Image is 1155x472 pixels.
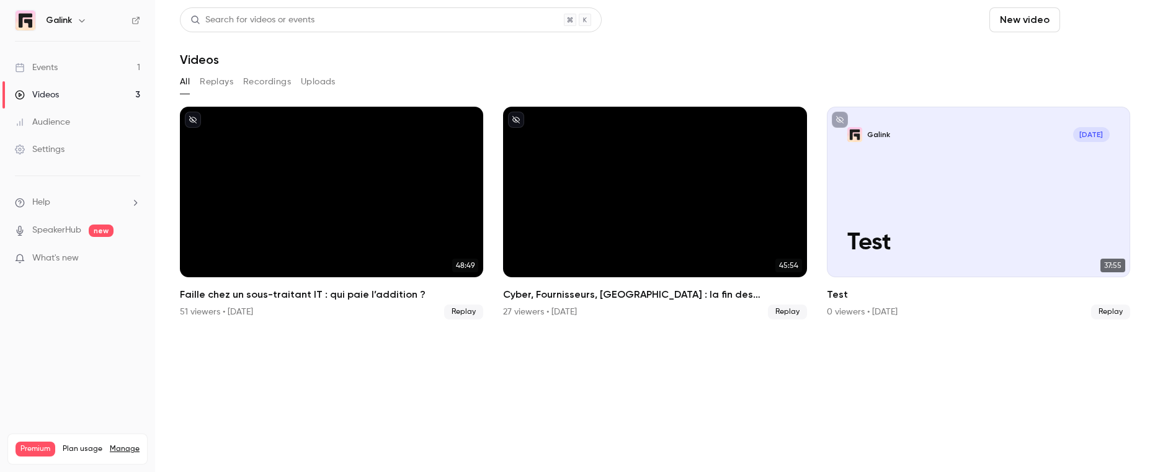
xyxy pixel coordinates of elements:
div: 27 viewers • [DATE] [503,306,577,318]
button: unpublished [508,112,524,128]
div: 0 viewers • [DATE] [827,306,898,318]
h1: Videos [180,52,219,67]
button: All [180,72,190,92]
a: TestGalink[DATE]Test37:55Test0 viewers • [DATE]Replay [827,107,1130,319]
span: new [89,225,114,237]
div: Events [15,61,58,74]
div: Settings [15,143,65,156]
a: Manage [110,444,140,454]
li: Test [827,107,1130,319]
div: 51 viewers • [DATE] [180,306,253,318]
li: Faille chez un sous-traitant IT : qui paie l’addition ? [180,107,483,319]
span: 45:54 [775,259,802,272]
button: Uploads [301,72,336,92]
button: unpublished [832,112,848,128]
h2: Faille chez un sous-traitant IT : qui paie l’addition ? [180,287,483,302]
h6: Galink [46,14,72,27]
span: Help [32,196,50,209]
button: Schedule [1065,7,1130,32]
div: Audience [15,116,70,128]
p: Galink [867,130,890,140]
span: 37:55 [1100,259,1125,272]
button: Recordings [243,72,291,92]
li: Cyber, Fournisseurs, IA : la fin des questionnaires à rallonge ? [503,107,806,319]
p: Test [847,229,1110,257]
button: Replays [200,72,233,92]
span: [DATE] [1073,127,1110,142]
span: Plan usage [63,444,102,454]
a: SpeakerHub [32,224,81,237]
span: What's new [32,252,79,265]
span: Replay [444,305,483,319]
li: help-dropdown-opener [15,196,140,209]
span: 48:49 [452,259,478,272]
h2: Test [827,287,1130,302]
div: Search for videos or events [190,14,314,27]
div: Videos [15,89,59,101]
button: New video [989,7,1060,32]
a: 45:54Cyber, Fournisseurs, [GEOGRAPHIC_DATA] : la fin des questionnaires à rallonge ?27 viewers • ... [503,107,806,319]
img: Galink [16,11,35,30]
span: Premium [16,442,55,456]
button: unpublished [185,112,201,128]
span: Replay [1091,305,1130,319]
span: Replay [768,305,807,319]
iframe: Noticeable Trigger [125,253,140,264]
section: Videos [180,7,1130,465]
ul: Videos [180,107,1130,319]
a: 48:49Faille chez un sous-traitant IT : qui paie l’addition ?51 viewers • [DATE]Replay [180,107,483,319]
img: Test [847,127,862,142]
h2: Cyber, Fournisseurs, [GEOGRAPHIC_DATA] : la fin des questionnaires à rallonge ? [503,287,806,302]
